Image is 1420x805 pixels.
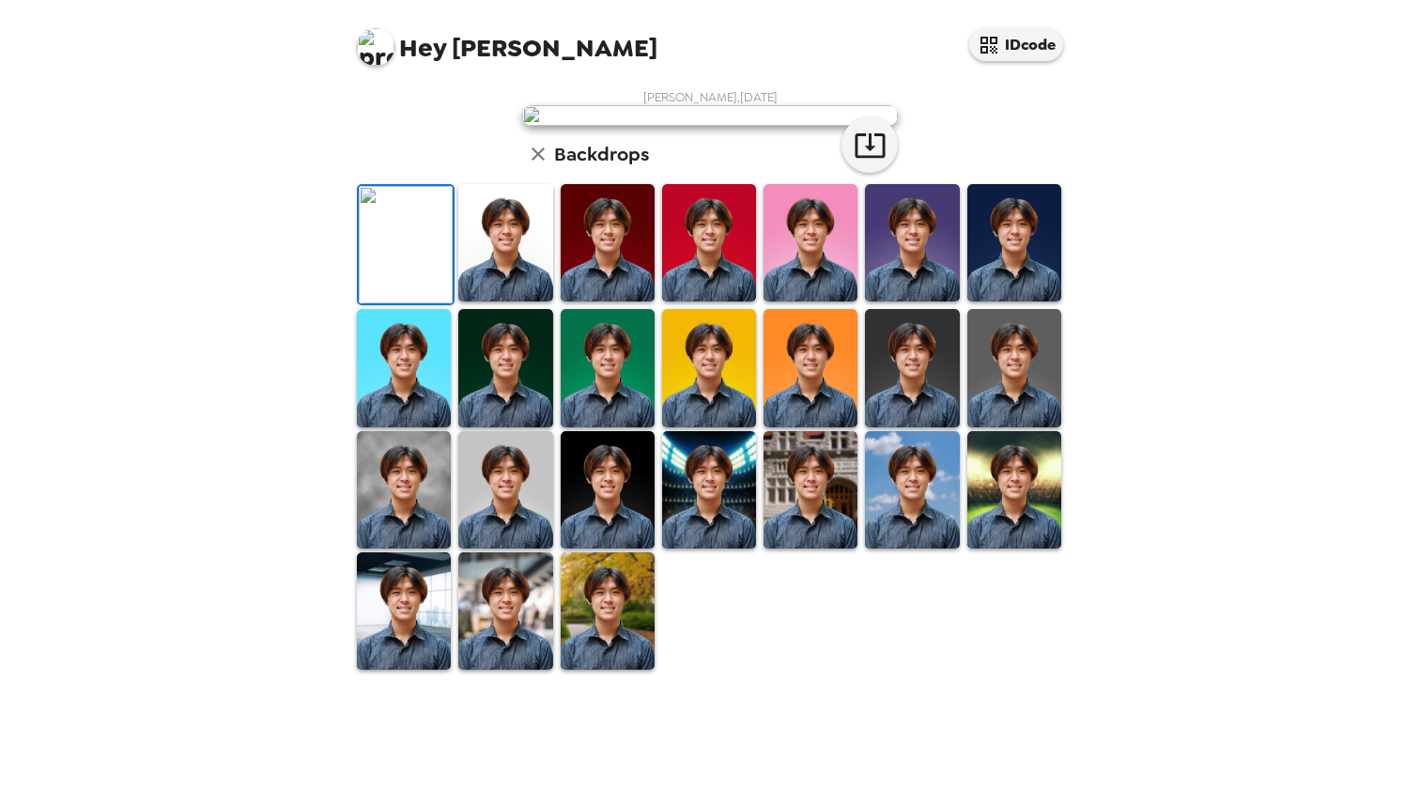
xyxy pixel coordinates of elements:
img: profile pic [357,28,394,66]
span: [PERSON_NAME] [357,19,657,61]
img: Original [359,186,453,303]
h6: Backdrops [554,139,649,169]
span: Hey [399,31,446,65]
span: [PERSON_NAME] , [DATE] [643,89,778,105]
button: IDcode [969,28,1063,61]
img: user [522,105,898,126]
